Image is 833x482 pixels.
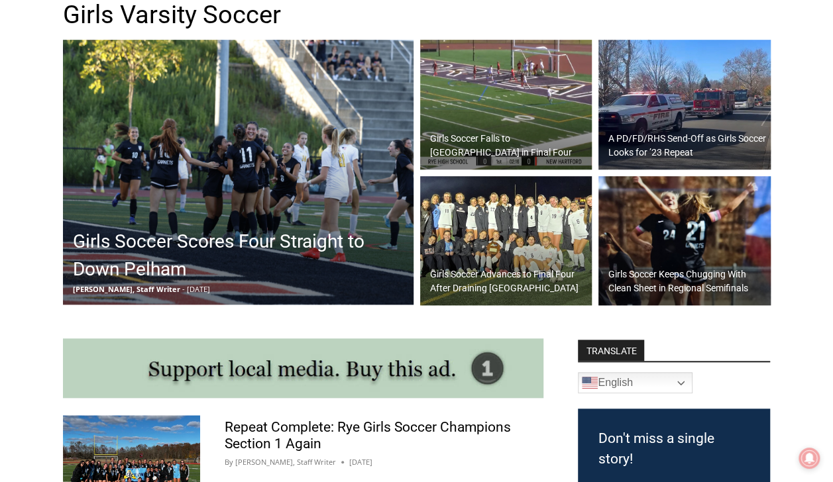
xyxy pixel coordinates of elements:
strong: TRANSLATE [578,340,644,361]
span: [PERSON_NAME], Staff Writer [73,284,180,294]
a: Girls Soccer Falls to [GEOGRAPHIC_DATA] in Final Four [420,40,592,169]
span: By [225,456,233,468]
img: Rye Gilrs Varsity Soccer 2024-11-16 Final Four v New Hartford - one Rye goal [420,40,592,169]
a: Girls Soccer Keeps Chugging With Clean Sheet in Regional Semifinals [598,176,771,306]
span: Intern @ [DOMAIN_NAME] [347,132,614,162]
h2: Girls Soccer Scores Four Straight to Down Pelham [73,228,410,283]
img: (PHOTO: Rye Girls Soccer's Samantha Yeh scores a goal in her team's 4-1 victory over Pelham on Se... [63,40,414,305]
div: "...watching a master [PERSON_NAME] chef prepare an omakase meal is fascinating dinner theater an... [136,83,188,158]
a: Repeat Complete: Rye Girls Soccer Champions Section 1 Again [225,419,511,452]
span: - [182,284,185,294]
time: [DATE] [349,456,372,468]
h2: A PD/FD/RHS Send-Off as Girls Soccer Looks for ’23 Repeat [608,132,767,160]
img: en [582,375,598,391]
img: (PHOTO: Rye Girls Varsity Soccer is headed to the New York State final four tournament looking fo... [420,176,592,306]
a: A PD/FD/RHS Send-Off as Girls Soccer Looks for ’23 Repeat [598,40,771,169]
img: support local media, buy this ad [63,338,543,398]
h2: Girls Soccer Keeps Chugging With Clean Sheet in Regional Semifinals [608,267,767,295]
a: Girls Soccer Advances to Final Four After Draining [GEOGRAPHIC_DATA] [420,176,592,306]
img: (PHOTO: Rye's #21 and #24 celebate together during the Garnets' 4-0 win vs New Paltz.) [598,176,771,306]
span: [DATE] [187,284,210,294]
a: English [578,372,693,393]
h2: Girls Soccer Advances to Final Four After Draining [GEOGRAPHIC_DATA] [430,267,589,295]
span: Open Tues. - Sun. [PHONE_NUMBER] [4,136,130,187]
a: Girls Soccer Scores Four Straight to Down Pelham [PERSON_NAME], Staff Writer - [DATE] [63,40,414,305]
a: Intern @ [DOMAIN_NAME] [319,128,642,165]
div: "I learned about the history of a place I’d honestly never considered even as a resident of [GEOG... [335,1,626,128]
img: (PHOTO: Rye Girls Varsity Soccer got a proper send off on Friday, November 15, 2024 from the Rye ... [598,40,771,169]
a: [PERSON_NAME], Staff Writer [235,457,336,467]
a: Open Tues. - Sun. [PHONE_NUMBER] [1,133,133,165]
h3: Don't miss a single story! [598,428,750,470]
h2: Girls Soccer Falls to [GEOGRAPHIC_DATA] in Final Four [430,132,589,160]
